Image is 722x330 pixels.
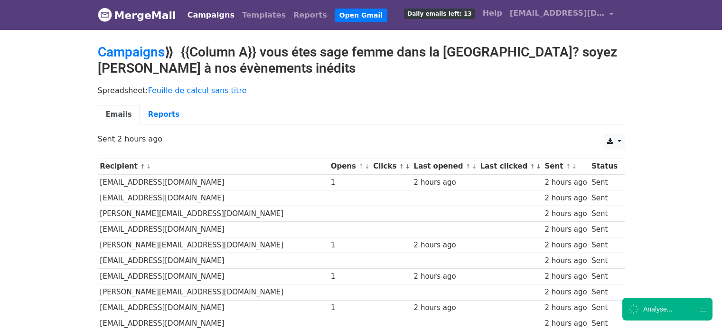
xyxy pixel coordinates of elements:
td: [EMAIL_ADDRESS][DOMAIN_NAME] [98,190,328,206]
img: MergeMail logo [98,8,112,22]
td: [EMAIL_ADDRESS][DOMAIN_NAME] [98,300,328,316]
td: [EMAIL_ADDRESS][DOMAIN_NAME] [98,174,328,190]
div: 2 hours ago [414,271,476,282]
a: ↑ [530,163,535,170]
a: Campaigns [184,6,238,25]
a: Open Gmail [335,9,387,22]
div: 2 hours ago [544,255,587,266]
div: 2 hours ago [544,302,587,313]
span: [EMAIL_ADDRESS][DOMAIN_NAME] [510,8,605,19]
th: Status [589,159,619,174]
h2: ⟫ {{Column A}} vous étes sage femme dans la [GEOGRAPHIC_DATA]? soyez [PERSON_NAME] à nos évènemen... [98,44,625,76]
td: [EMAIL_ADDRESS][DOMAIN_NAME] [98,269,328,284]
a: ↓ [572,163,577,170]
a: Feuille de calcul sans titre [148,86,247,95]
div: 2 hours ago [414,177,476,188]
a: ↓ [146,163,151,170]
a: ↑ [466,163,471,170]
td: [EMAIL_ADDRESS][DOMAIN_NAME] [98,222,328,237]
td: Sent [589,237,619,253]
a: Reports [140,105,188,124]
th: Recipient [98,159,328,174]
a: ↑ [358,163,364,170]
div: 2 hours ago [544,208,587,219]
a: ↑ [399,163,404,170]
td: Sent [589,174,619,190]
div: 2 hours ago [414,240,476,251]
td: [PERSON_NAME][EMAIL_ADDRESS][DOMAIN_NAME] [98,284,328,300]
th: Last clicked [478,159,543,174]
td: Sent [589,253,619,269]
td: Sent [589,222,619,237]
td: [EMAIL_ADDRESS][DOMAIN_NAME] [98,253,328,269]
th: Sent [543,159,590,174]
td: Sent [589,300,619,316]
a: Campaigns [98,44,165,60]
div: 1 [331,271,369,282]
th: Last opened [412,159,478,174]
a: [EMAIL_ADDRESS][DOMAIN_NAME] [506,4,617,26]
div: 2 hours ago [544,224,587,235]
a: ↓ [471,163,477,170]
a: Emails [98,105,140,124]
td: Sent [589,269,619,284]
a: MergeMail [98,5,176,25]
a: Help [479,4,506,23]
a: ↓ [365,163,370,170]
div: 2 hours ago [544,271,587,282]
th: Clicks [371,159,411,174]
div: 2 hours ago [544,318,587,329]
a: Daily emails left: 13 [400,4,478,23]
div: 2 hours ago [544,287,587,298]
span: Daily emails left: 13 [404,9,475,19]
div: 1 [331,240,369,251]
a: ↓ [536,163,541,170]
a: ↑ [566,163,571,170]
div: 2 hours ago [544,193,587,204]
p: Sent 2 hours ago [98,134,625,144]
th: Opens [328,159,371,174]
p: Spreadsheet: [98,85,625,95]
a: ↑ [140,163,145,170]
div: 1 [331,177,369,188]
a: Templates [238,6,290,25]
div: 1 [331,302,369,313]
div: 2 hours ago [544,177,587,188]
td: Sent [589,206,619,221]
td: Sent [589,284,619,300]
a: Reports [290,6,331,25]
td: [PERSON_NAME][EMAIL_ADDRESS][DOMAIN_NAME] [98,237,328,253]
div: 2 hours ago [414,302,476,313]
td: [PERSON_NAME][EMAIL_ADDRESS][DOMAIN_NAME] [98,206,328,221]
div: 2 hours ago [544,240,587,251]
td: Sent [589,190,619,206]
a: ↓ [405,163,410,170]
